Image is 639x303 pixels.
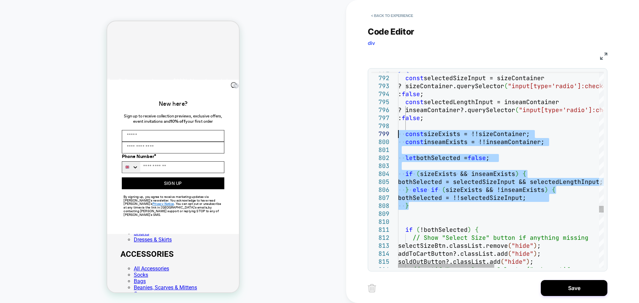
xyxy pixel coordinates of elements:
span: else [413,186,427,194]
span: const [405,138,424,146]
span: ; [530,258,533,265]
button: Search Countries [15,140,33,151]
label: Phone Number* [15,132,117,140]
span: sizeExists = !!sizeContainer; [424,130,530,138]
input: Name* [15,109,117,120]
span: ( [515,106,519,114]
span: false [402,114,420,122]
div: 809 [371,210,389,218]
img: delete [368,284,376,292]
span: ? sizeContainer.querySelector [398,82,504,90]
div: 800 [371,138,389,146]
div: 812 [371,234,389,242]
div: 792 [371,74,389,82]
div: 808 [371,202,389,210]
span: : [398,90,402,98]
input: Email Address* [15,120,117,132]
span: // Show "Select Size" button if anything missing [413,234,588,241]
span: LengthInput; [559,178,603,186]
span: sizeExists && inseamExists [420,170,515,178]
div: 806 [371,186,389,194]
div: 807 [371,194,389,202]
span: New here? [52,79,80,86]
span: if [405,170,413,178]
span: ; [420,114,424,122]
span: ? inseamContainer?.querySelector [398,106,515,114]
span: let [405,154,416,162]
span: ( [442,186,446,194]
a: Privacy Notice [45,181,67,185]
span: const [405,74,424,82]
span: if [405,226,413,233]
span: inseamExists = !!inseamContainer; [424,138,544,146]
span: false [468,154,486,162]
div: 811 [371,226,389,234]
span: : [398,114,402,122]
span: false [402,90,420,98]
span: selectedLengthInput = inseamContainer [424,98,559,106]
button: SIGN UP [15,156,117,168]
span: addToCartButton?.classList.add [398,250,508,257]
span: ; [486,154,490,162]
div: 798 [371,122,389,130]
span: "hide" [512,250,533,257]
div: 801 [371,146,389,154]
div: 813 [371,242,389,250]
span: ( [504,82,508,90]
div: 797 [371,114,389,122]
div: 799 [371,130,389,138]
span: const [405,98,424,106]
span: Code Editor [368,27,414,37]
span: ) [515,170,519,178]
div: 794 [371,90,389,98]
span: !bothSelected [420,226,468,233]
span: ( [508,242,512,249]
img: United Kingdom [18,144,22,148]
div: 796 [371,106,389,114]
span: { [552,186,555,194]
div: 810 [371,218,389,226]
span: ( [416,170,420,178]
span: } [405,186,409,194]
span: ) [526,258,530,265]
span: soldOutButton?.classList.add [398,258,501,265]
button: < Back to experience [368,10,416,21]
span: { [523,170,526,178]
img: fullscreen [600,53,607,60]
span: ( [508,250,512,257]
span: "input[type='radio']:checked" [519,106,625,114]
span: ) [533,242,537,249]
span: ) [544,186,548,194]
strong: 10% off [63,97,78,103]
button: Close dialog [123,61,129,67]
span: bothSelected = selectedSizeInput && selected [398,178,559,186]
span: if [431,186,438,194]
div: 803 [371,162,389,170]
span: bothSelected = !!selectedSizeInput; [398,194,526,202]
span: const [405,130,424,138]
button: Save [541,280,607,296]
div: 815 [371,258,389,266]
div: 805 [371,178,389,186]
span: ) [533,250,537,257]
span: ( [501,258,504,265]
span: selectSizeBtn.classList.remove [398,242,508,249]
span: sizeExists && !inseamExists [446,186,544,194]
span: By signing up, you agree to receive marketing updates via [PERSON_NAME]'s newsletter. You acknowl... [16,173,114,195]
span: bothSelected = [416,154,468,162]
div: 814 [371,250,389,258]
span: ; [537,242,541,249]
span: { [475,226,479,233]
span: ; [537,250,541,257]
span: "input[type='radio']:checked" [508,82,614,90]
span: ; [420,90,424,98]
span: ) [468,226,471,233]
span: } [405,202,409,210]
div: 802 [371,154,389,162]
div: 816 [371,266,389,274]
span: ( [416,226,420,233]
div: 795 [371,98,389,106]
span: Sign up to receive collection previews, exclusive offers, event invitations and your first order [17,92,115,103]
span: "hide" [504,258,526,265]
div: 793 [371,82,389,90]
